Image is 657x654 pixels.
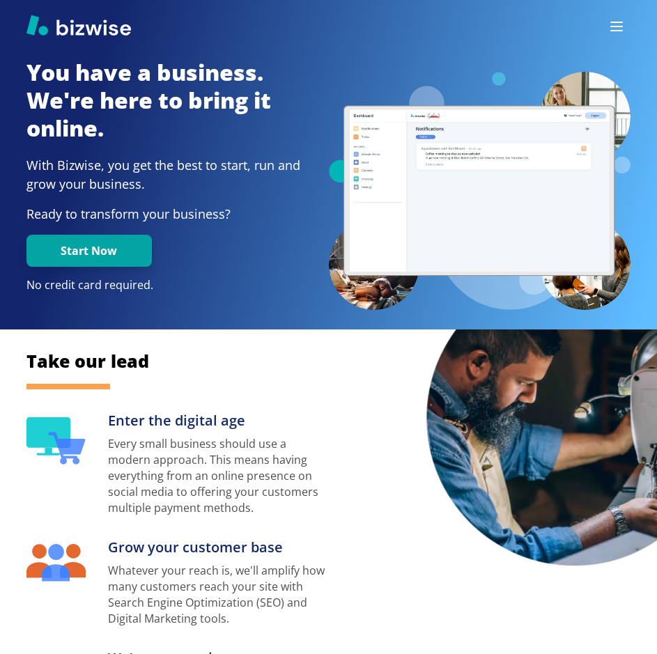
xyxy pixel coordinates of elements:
[26,244,152,258] a: Start Now
[26,205,329,224] p: Ready to transform your business?
[108,563,329,627] p: Whatever your reach is, we'll amplify how many customers reach your site with Search Engine Optim...
[26,278,329,293] p: No credit card required.
[26,156,329,194] h2: With Bizwise, you get the best to start, run and grow your business.
[108,436,329,516] p: Every small business should use a modern approach. This means having everything from an online pr...
[26,235,152,267] button: Start Now
[26,59,329,142] h1: You have a business. We're here to bring it online.
[26,15,131,36] img: Bizwise Logo
[108,410,329,431] h3: Enter the digital age
[26,544,86,582] img: Grow your customer base Icon
[108,537,329,558] h3: Grow your customer base
[26,349,631,373] h2: Take our lead
[26,417,86,465] img: Enter the digital age Icon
